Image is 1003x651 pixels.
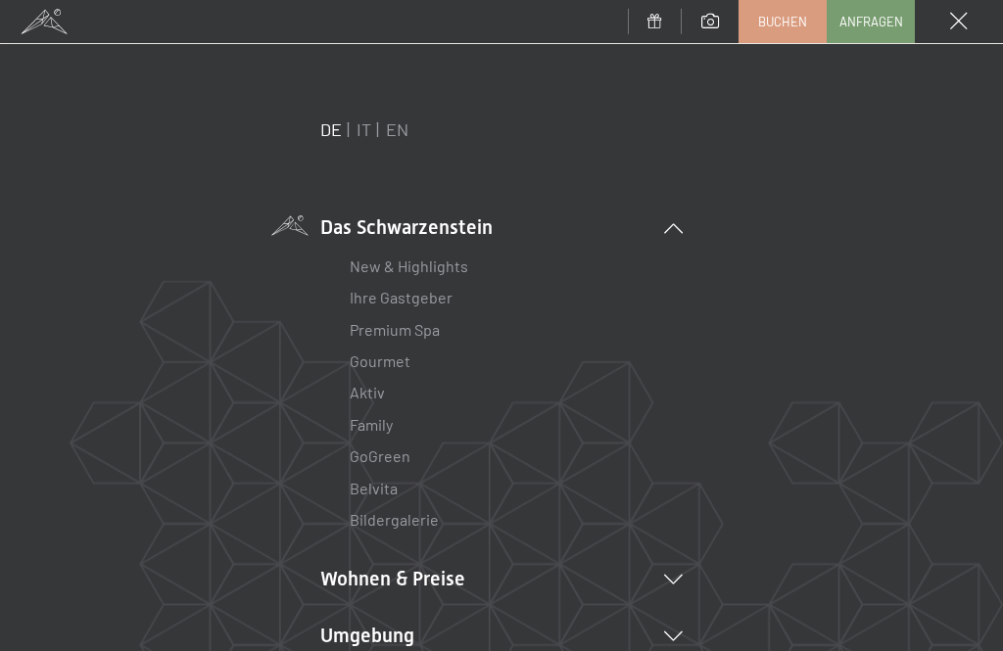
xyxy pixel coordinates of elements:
a: Bildergalerie [350,510,439,529]
a: Belvita [350,479,398,497]
span: Anfragen [839,13,903,30]
a: EN [386,118,408,140]
a: GoGreen [350,446,410,465]
a: DE [320,118,342,140]
a: New & Highlights [350,256,468,275]
a: Anfragen [828,1,914,42]
span: Buchen [758,13,807,30]
a: Ihre Gastgeber [350,288,453,306]
a: Premium Spa [350,320,440,339]
a: Family [350,415,393,434]
a: Buchen [740,1,826,42]
a: IT [357,118,371,140]
a: Aktiv [350,383,385,401]
a: Gourmet [350,351,410,370]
